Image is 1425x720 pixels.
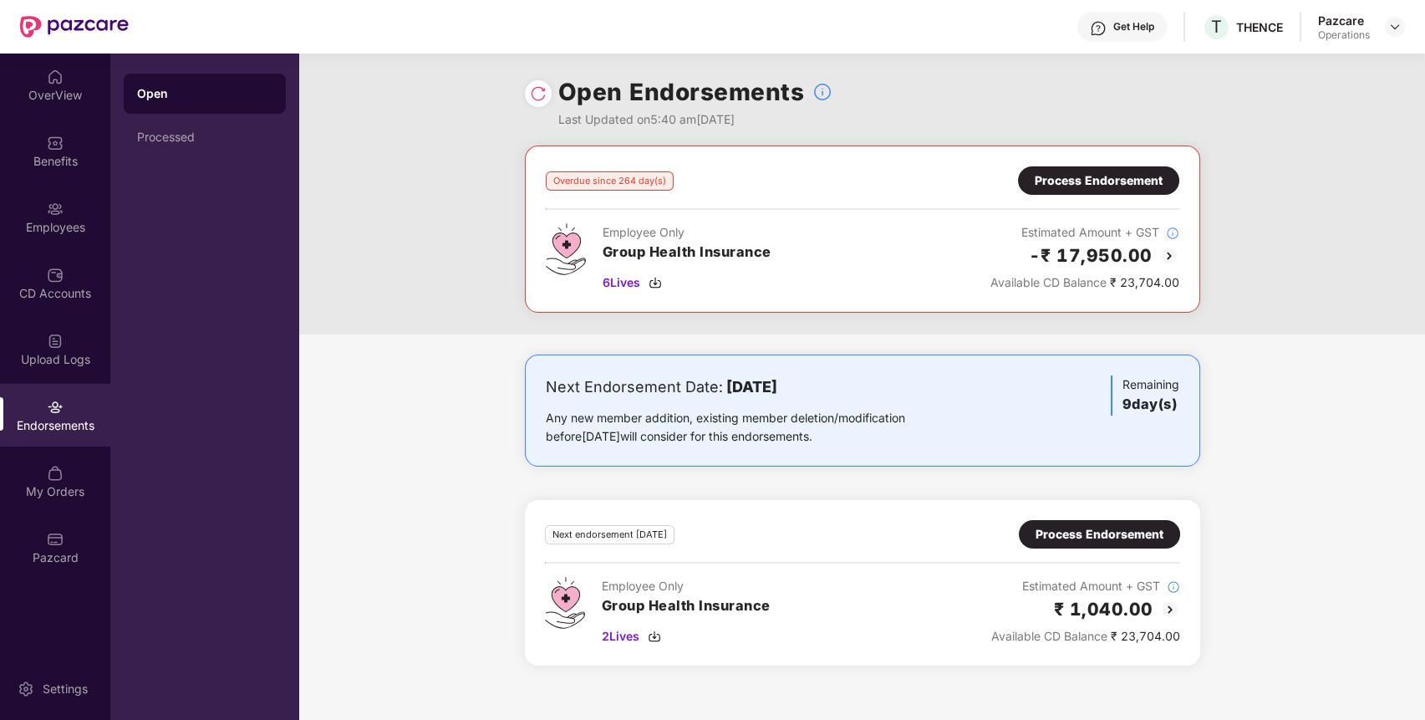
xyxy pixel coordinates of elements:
[47,69,64,85] img: svg+xml;base64,PHN2ZyBpZD0iSG9tZSIgeG1sbnM9Imh0dHA6Ly93d3cudzMub3JnLzIwMDAvc3ZnIiB3aWR0aD0iMjAiIG...
[1090,20,1107,37] img: svg+xml;base64,PHN2ZyBpZD0iSGVscC0zMngzMiIgeG1sbnM9Imh0dHA6Ly93d3cudzMub3JnLzIwMDAvc3ZnIiB3aWR0aD...
[137,85,272,102] div: Open
[602,627,639,646] span: 2 Lives
[545,577,585,629] img: svg+xml;base64,PHN2ZyB4bWxucz0iaHR0cDovL3d3dy53My5vcmcvMjAwMC9zdmciIHdpZHRoPSI0Ny43MTQiIGhlaWdodD...
[1318,28,1370,42] div: Operations
[546,171,674,191] div: Overdue since 264 day(s)
[602,577,771,595] div: Employee Only
[1211,17,1222,37] span: T
[546,409,958,446] div: Any new member addition, existing member deletion/modification before [DATE] will consider for th...
[1159,246,1179,266] img: svg+xml;base64,PHN2ZyBpZD0iQmFjay0yMHgyMCIgeG1sbnM9Imh0dHA6Ly93d3cudzMub3JnLzIwMDAvc3ZnIiB3aWR0aD...
[558,110,833,129] div: Last Updated on 5:40 am[DATE]
[991,577,1180,595] div: Estimated Amount + GST
[991,629,1107,643] span: Available CD Balance
[1029,242,1153,269] h2: -₹ 17,950.00
[47,531,64,548] img: svg+xml;base64,PHN2ZyBpZD0iUGF6Y2FyZCIgeG1sbnM9Imh0dHA6Ly93d3cudzMub3JnLzIwMDAvc3ZnIiB3aWR0aD0iMj...
[47,135,64,151] img: svg+xml;base64,PHN2ZyBpZD0iQmVuZWZpdHMiIHhtbG5zPSJodHRwOi8vd3d3LnczLm9yZy8yMDAwL3N2ZyIgd2lkdGg9Ij...
[47,333,64,350] img: svg+xml;base64,PHN2ZyBpZD0iVXBsb2FkX0xvZ3MiIGRhdGEtbmFtZT0iVXBsb2FkIExvZ3MiIHhtbG5zPSJodHRwOi8vd3...
[1236,19,1283,35] div: THENCE
[603,242,771,263] h3: Group Health Insurance
[18,681,34,697] img: svg+xml;base64,PHN2ZyBpZD0iU2V0dGluZy0yMHgyMCIgeG1sbnM9Imh0dHA6Ly93d3cudzMub3JnLzIwMDAvc3ZnIiB3aW...
[1036,525,1163,544] div: Process Endorsement
[1035,171,1163,190] div: Process Endorsement
[47,267,64,283] img: svg+xml;base64,PHN2ZyBpZD0iQ0RfQWNjb3VudHMiIGRhdGEtbmFtZT0iQ0QgQWNjb3VudHMiIHhtbG5zPSJodHRwOi8vd3...
[603,223,771,242] div: Employee Only
[1167,580,1180,594] img: svg+xml;base64,PHN2ZyBpZD0iSW5mb18tXzMyeDMyIiBkYXRhLW5hbWU9IkluZm8gLSAzMngzMiIgeG1sbnM9Imh0dHA6Ly...
[990,223,1179,242] div: Estimated Amount + GST
[1113,20,1154,33] div: Get Help
[47,465,64,482] img: svg+xml;base64,PHN2ZyBpZD0iTXlfT3JkZXJzIiBkYXRhLW5hbWU9Ik15IE9yZGVycyIgeG1sbnM9Imh0dHA6Ly93d3cudz...
[649,276,662,289] img: svg+xml;base64,PHN2ZyBpZD0iRG93bmxvYWQtMzJ4MzIiIHhtbG5zPSJodHRwOi8vd3d3LnczLm9yZy8yMDAwL3N2ZyIgd2...
[1388,20,1402,33] img: svg+xml;base64,PHN2ZyBpZD0iRHJvcGRvd24tMzJ4MzIiIHhtbG5zPSJodHRwOi8vd3d3LnczLm9yZy8yMDAwL3N2ZyIgd2...
[545,525,674,544] div: Next endorsement [DATE]
[530,85,547,102] img: svg+xml;base64,PHN2ZyBpZD0iUmVsb2FkLTMyeDMyIiB4bWxucz0iaHR0cDovL3d3dy53My5vcmcvMjAwMC9zdmciIHdpZH...
[603,273,640,292] span: 6 Lives
[990,273,1179,292] div: ₹ 23,704.00
[991,627,1180,646] div: ₹ 23,704.00
[726,378,777,396] b: [DATE]
[47,201,64,217] img: svg+xml;base64,PHN2ZyBpZD0iRW1wbG95ZWVzIiB4bWxucz0iaHR0cDovL3d3dy53My5vcmcvMjAwMC9zdmciIHdpZHRoPS...
[558,74,805,110] h1: Open Endorsements
[1318,13,1370,28] div: Pazcare
[1111,375,1179,416] div: Remaining
[602,595,771,617] h3: Group Health Insurance
[38,681,93,697] div: Settings
[1160,600,1180,620] img: svg+xml;base64,PHN2ZyBpZD0iQmFjay0yMHgyMCIgeG1sbnM9Imh0dHA6Ly93d3cudzMub3JnLzIwMDAvc3ZnIiB3aWR0aD...
[648,630,661,643] img: svg+xml;base64,PHN2ZyBpZD0iRG93bmxvYWQtMzJ4MzIiIHhtbG5zPSJodHRwOi8vd3d3LnczLm9yZy8yMDAwL3N2ZyIgd2...
[812,82,832,102] img: svg+xml;base64,PHN2ZyBpZD0iSW5mb18tXzMyeDMyIiBkYXRhLW5hbWU9IkluZm8gLSAzMngzMiIgeG1sbnM9Imh0dHA6Ly...
[546,223,586,275] img: svg+xml;base64,PHN2ZyB4bWxucz0iaHR0cDovL3d3dy53My5vcmcvMjAwMC9zdmciIHdpZHRoPSI0Ny43MTQiIGhlaWdodD...
[20,16,129,38] img: New Pazcare Logo
[1054,595,1153,623] h2: ₹ 1,040.00
[1166,227,1179,240] img: svg+xml;base64,PHN2ZyBpZD0iSW5mb18tXzMyeDMyIiBkYXRhLW5hbWU9IkluZm8gLSAzMngzMiIgeG1sbnM9Imh0dHA6Ly...
[137,130,272,144] div: Processed
[990,275,1107,289] span: Available CD Balance
[47,399,64,416] img: svg+xml;base64,PHN2ZyBpZD0iRW5kb3JzZW1lbnRzIiB4bWxucz0iaHR0cDovL3d3dy53My5vcmcvMjAwMC9zdmciIHdpZH...
[1122,394,1179,416] h3: 9 day(s)
[546,375,958,399] div: Next Endorsement Date:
